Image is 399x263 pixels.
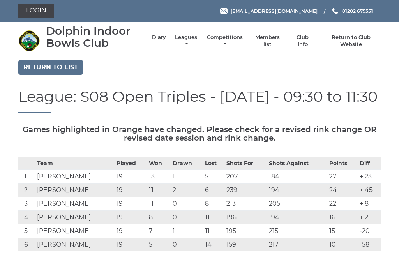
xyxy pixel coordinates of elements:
td: 27 [327,170,357,184]
td: 22 [327,197,357,211]
a: Club Info [291,34,314,48]
h1: League: S08 Open Triples - [DATE] - 09:30 to 11:30 [18,88,381,114]
td: + 23 [358,170,381,184]
td: 14 [203,238,224,252]
td: 5 [147,238,171,252]
td: 1 [171,170,203,184]
td: 8 [147,211,171,224]
td: 16 [327,211,357,224]
img: Phone us [332,8,338,14]
td: 207 [224,170,267,184]
td: 10 [327,238,357,252]
td: 11 [203,211,224,224]
td: 0 [171,238,203,252]
h5: Games highlighted in Orange have changed. Please check for a revised rink change OR revised date ... [18,125,381,142]
td: -58 [358,238,381,252]
img: Email [220,8,228,14]
td: 11 [147,197,171,211]
th: Won [147,157,171,170]
a: Diary [152,34,166,41]
td: + 45 [358,184,381,197]
td: 19 [115,238,147,252]
td: -20 [358,224,381,238]
a: Leagues [174,34,198,48]
th: Shots For [224,157,267,170]
th: Team [35,157,115,170]
td: 1 [171,224,203,238]
a: Login [18,4,54,18]
a: Return to list [18,60,83,75]
td: 195 [224,224,267,238]
td: 11 [147,184,171,197]
td: 159 [224,238,267,252]
td: + 2 [358,211,381,224]
img: Dolphin Indoor Bowls Club [18,30,40,51]
td: + 8 [358,197,381,211]
td: 19 [115,197,147,211]
td: 2 [18,184,35,197]
td: [PERSON_NAME] [35,211,115,224]
td: 6 [203,184,224,197]
td: 194 [267,211,327,224]
td: 205 [267,197,327,211]
td: 0 [171,197,203,211]
td: [PERSON_NAME] [35,170,115,184]
td: 2 [171,184,203,197]
td: 15 [327,224,357,238]
th: Lost [203,157,224,170]
td: 8 [203,197,224,211]
a: Competitions [206,34,244,48]
a: Email [EMAIL_ADDRESS][DOMAIN_NAME] [220,7,318,15]
td: 1 [18,170,35,184]
td: [PERSON_NAME] [35,184,115,197]
td: 24 [327,184,357,197]
td: 239 [224,184,267,197]
th: Played [115,157,147,170]
td: 7 [147,224,171,238]
td: 213 [224,197,267,211]
th: Points [327,157,357,170]
th: Diff [358,157,381,170]
th: Shots Against [267,157,327,170]
td: 19 [115,211,147,224]
td: 6 [18,238,35,252]
td: 5 [203,170,224,184]
div: Dolphin Indoor Bowls Club [46,25,144,49]
td: 0 [171,211,203,224]
a: Phone us 01202 675551 [331,7,373,15]
td: 215 [267,224,327,238]
td: 11 [203,224,224,238]
td: [PERSON_NAME] [35,197,115,211]
th: Drawn [171,157,203,170]
td: 5 [18,224,35,238]
span: 01202 675551 [342,8,373,14]
a: Members list [251,34,283,48]
td: [PERSON_NAME] [35,238,115,252]
td: [PERSON_NAME] [35,224,115,238]
td: 184 [267,170,327,184]
td: 19 [115,184,147,197]
td: 19 [115,170,147,184]
a: Return to Club Website [322,34,381,48]
td: 13 [147,170,171,184]
td: 19 [115,224,147,238]
td: 4 [18,211,35,224]
td: 3 [18,197,35,211]
td: 217 [267,238,327,252]
td: 194 [267,184,327,197]
span: [EMAIL_ADDRESS][DOMAIN_NAME] [231,8,318,14]
td: 196 [224,211,267,224]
